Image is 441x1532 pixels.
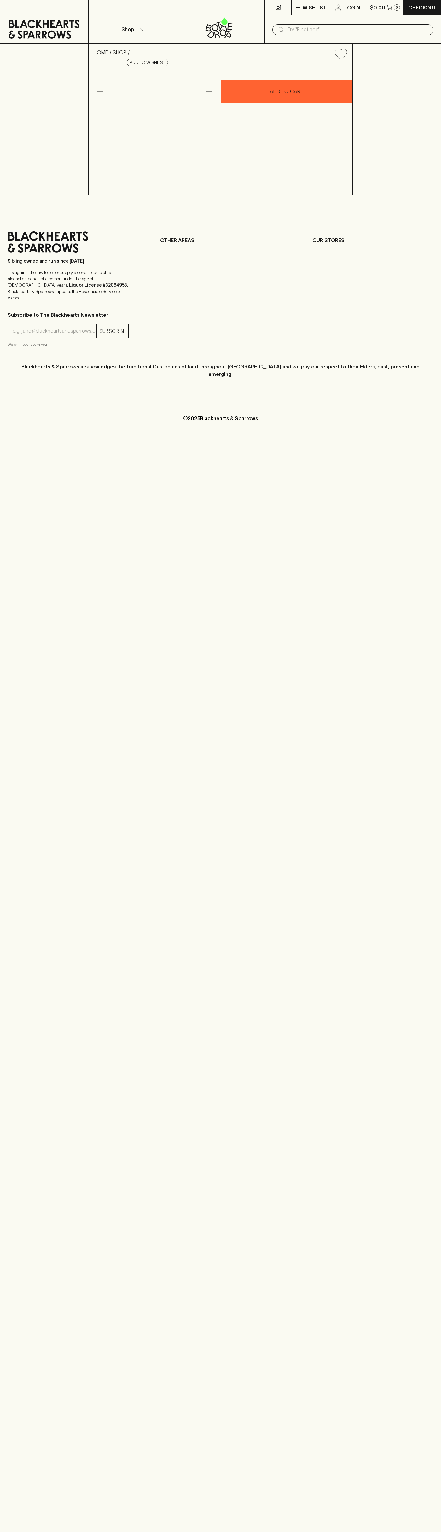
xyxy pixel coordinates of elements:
a: SHOP [113,49,126,55]
p: 0 [396,6,398,9]
p: Login [345,4,360,11]
strong: Liquor License #32064953 [69,282,127,287]
p: Wishlist [303,4,327,11]
p: Sibling owned and run since [DATE] [8,258,129,264]
p: Blackhearts & Sparrows acknowledges the traditional Custodians of land throughout [GEOGRAPHIC_DAT... [12,363,429,378]
p: It is against the law to sell or supply alcohol to, or to obtain alcohol on behalf of a person un... [8,269,129,301]
button: Add to wishlist [127,59,168,66]
p: Shop [121,26,134,33]
p: OUR STORES [312,236,433,244]
input: e.g. jane@blackheartsandsparrows.com.au [13,326,96,336]
input: Try "Pinot noir" [287,25,428,35]
a: HOME [94,49,108,55]
img: 40494.png [89,65,352,195]
p: OTHER AREAS [160,236,281,244]
p: $0.00 [370,4,385,11]
p: Subscribe to The Blackhearts Newsletter [8,311,129,319]
button: ADD TO CART [221,80,352,103]
button: Shop [89,15,177,43]
button: SUBSCRIBE [97,324,128,338]
button: Add to wishlist [332,46,350,62]
p: ADD TO CART [270,88,304,95]
p: SUBSCRIBE [99,327,126,335]
p: We will never spam you [8,341,129,348]
p: Checkout [408,4,437,11]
